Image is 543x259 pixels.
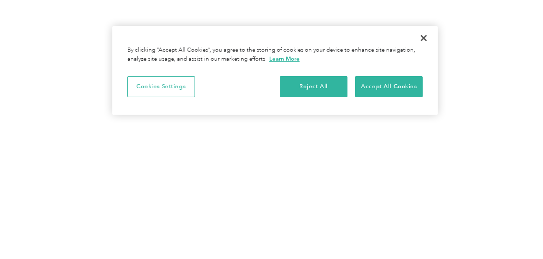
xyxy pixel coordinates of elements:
button: Reject All [280,76,347,97]
button: Cookies Settings [127,76,195,97]
div: Cookie banner [112,26,438,115]
div: Privacy [112,26,438,115]
div: By clicking “Accept All Cookies”, you agree to the storing of cookies on your device to enhance s... [127,46,423,64]
a: More information about your privacy, opens in a new tab [269,55,300,62]
button: Accept All Cookies [355,76,423,97]
button: Close [413,27,435,49]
